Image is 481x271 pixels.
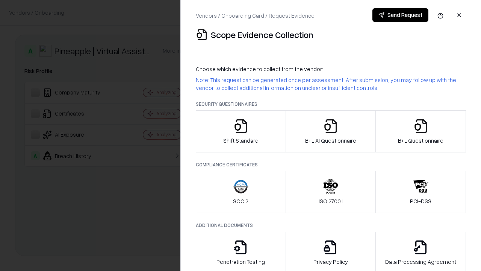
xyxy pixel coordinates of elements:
button: Send Request [372,8,428,22]
p: Additional Documents [196,222,466,228]
button: ISO 27001 [286,171,376,213]
p: Scope Evidence Collection [211,29,313,41]
p: B+L AI Questionnaire [305,137,356,145]
p: Shift Standard [223,137,259,145]
p: Privacy Policy [313,258,348,266]
p: Choose which evidence to collect from the vendor: [196,65,466,73]
button: PCI-DSS [375,171,466,213]
button: B+L AI Questionnaire [286,110,376,152]
button: Shift Standard [196,110,286,152]
p: Data Processing Agreement [385,258,456,266]
p: ISO 27001 [319,197,343,205]
p: SOC 2 [233,197,248,205]
p: Note: This request can be generated once per assessment. After submission, you may follow up with... [196,76,466,92]
p: Compliance Certificates [196,161,466,168]
p: Penetration Testing [216,258,265,266]
button: SOC 2 [196,171,286,213]
p: Security Questionnaires [196,101,466,107]
button: B+L Questionnaire [375,110,466,152]
p: Vendors / Onboarding Card / Request Evidence [196,12,315,20]
p: PCI-DSS [410,197,431,205]
p: B+L Questionnaire [398,137,443,145]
